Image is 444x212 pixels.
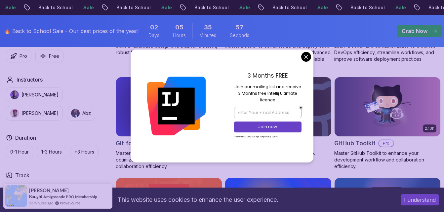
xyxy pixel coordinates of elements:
[425,126,434,131] p: 2.10h
[5,185,27,207] img: provesource social proof notification image
[335,77,440,136] img: GitHub Toolkit card
[334,150,441,170] p: Master GitHub Toolkit to enhance your development workflow and collaboration efficiency.
[389,4,410,11] p: Sale
[334,139,376,148] h2: GitHub Toolkit
[402,27,427,35] p: Grab Now
[43,194,97,199] a: Amigoscode PRO Membership
[5,193,391,207] div: This website uses cookies to enhance the user experience.
[148,32,159,39] span: Days
[15,171,29,179] h2: Track
[15,134,36,142] h2: Duration
[116,150,222,170] p: Master advanced Git and GitHub techniques to optimize your development workflow and collaboration...
[49,53,59,59] p: Free
[70,146,99,158] button: +3 Hours
[77,4,98,11] p: Sale
[10,90,19,99] img: instructor img
[401,194,439,205] button: Accept cookies
[116,77,222,170] a: Git for Professionals card10.13hGit for ProfessionalsProMaster advanced Git and GitHub techniques...
[29,194,43,199] span: Bought
[4,27,139,35] p: 🔥 Back to School Sale - Our best prices of the year!
[60,200,80,206] a: ProveSource
[10,149,29,155] p: 0-1 Hour
[82,110,91,117] p: Abz
[6,106,63,121] button: instructor img[PERSON_NAME]
[37,146,66,158] button: 1-3 Hours
[6,146,33,158] button: 0-1 Hour
[17,76,43,84] h2: Instructors
[41,149,62,155] p: 1-3 Hours
[199,32,216,39] span: Minutes
[173,32,186,39] span: Hours
[188,4,233,11] p: Back to School
[21,110,59,117] p: [PERSON_NAME]
[6,88,63,102] button: instructor img[PERSON_NAME]
[6,50,31,62] button: Pro
[110,4,155,11] p: Back to School
[155,4,176,11] p: Sale
[29,200,53,206] span: 23 minutes ago
[10,109,19,118] img: instructor img
[344,4,389,11] p: Back to School
[32,4,77,11] p: Back to School
[233,4,254,11] p: Sale
[67,106,95,121] button: instructor imgAbz
[35,50,63,62] button: Free
[150,23,158,32] span: 2 Days
[204,23,212,32] span: 35 Minutes
[236,23,243,32] span: 57 Seconds
[311,4,332,11] p: Sale
[74,149,94,155] p: +3 Hours
[29,188,69,193] span: [PERSON_NAME]
[175,23,183,32] span: 5 Hours
[379,140,393,147] p: Pro
[116,77,222,136] img: Git for Professionals card
[116,43,222,56] p: Skills in database design and SQL for efficient, robust backend development
[71,109,80,118] img: instructor img
[230,32,249,39] span: Seconds
[21,91,59,98] p: [PERSON_NAME]
[116,139,176,148] h2: Git for Professionals
[334,43,441,62] p: Learn Docker and containerization to enhance DevOps efficiency, streamline workflows, and improve...
[20,53,27,59] p: Pro
[334,77,441,170] a: GitHub Toolkit card2.10hGitHub ToolkitProMaster GitHub Toolkit to enhance your development workfl...
[266,4,311,11] p: Back to School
